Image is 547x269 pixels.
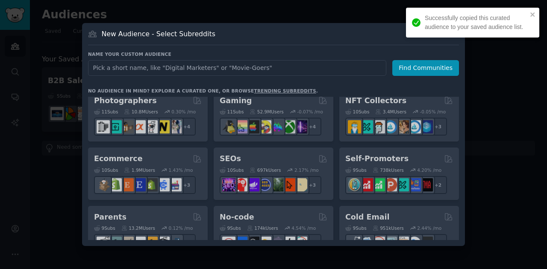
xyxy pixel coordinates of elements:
button: Find Communities [392,60,459,76]
button: close [530,11,536,18]
h3: Name your custom audience [88,51,459,57]
div: No audience in mind? Explore a curated one, or browse . [88,88,318,94]
h3: New Audience - Select Subreddits [102,29,215,38]
input: Pick a short name, like "Digital Marketers" or "Movie-Goers" [88,60,386,76]
div: Successfully copied this curated audience to your saved audience list. [425,14,527,32]
a: trending subreddits [254,88,316,93]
